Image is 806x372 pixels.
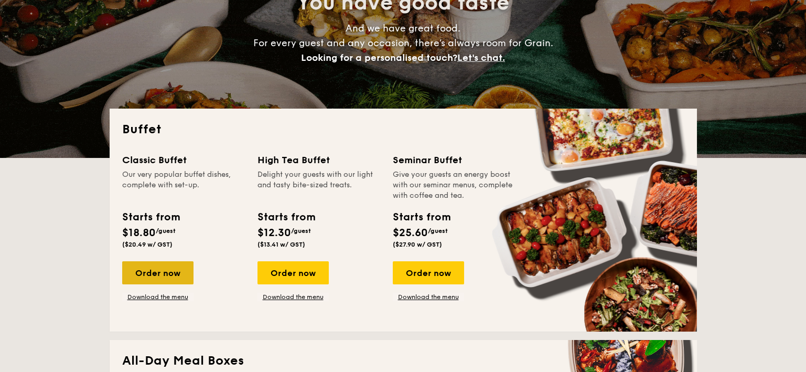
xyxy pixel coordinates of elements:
[122,261,194,284] div: Order now
[257,261,329,284] div: Order now
[291,227,311,235] span: /guest
[257,169,380,201] div: Delight your guests with our light and tasty bite-sized treats.
[122,209,179,225] div: Starts from
[393,261,464,284] div: Order now
[257,241,305,248] span: ($13.41 w/ GST)
[122,353,684,369] h2: All-Day Meal Boxes
[122,293,194,301] a: Download the menu
[257,153,380,167] div: High Tea Buffet
[122,153,245,167] div: Classic Buffet
[393,293,464,301] a: Download the menu
[257,293,329,301] a: Download the menu
[428,227,448,235] span: /guest
[393,241,442,248] span: ($27.90 w/ GST)
[156,227,176,235] span: /guest
[393,227,428,239] span: $25.60
[257,227,291,239] span: $12.30
[253,23,553,63] span: And we have great food. For every guest and any occasion, there’s always room for Grain.
[393,209,450,225] div: Starts from
[393,153,515,167] div: Seminar Buffet
[301,52,457,63] span: Looking for a personalised touch?
[393,169,515,201] div: Give your guests an energy boost with our seminar menus, complete with coffee and tea.
[122,241,173,248] span: ($20.49 w/ GST)
[457,52,505,63] span: Let's chat.
[122,121,684,138] h2: Buffet
[257,209,315,225] div: Starts from
[122,169,245,201] div: Our very popular buffet dishes, complete with set-up.
[122,227,156,239] span: $18.80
